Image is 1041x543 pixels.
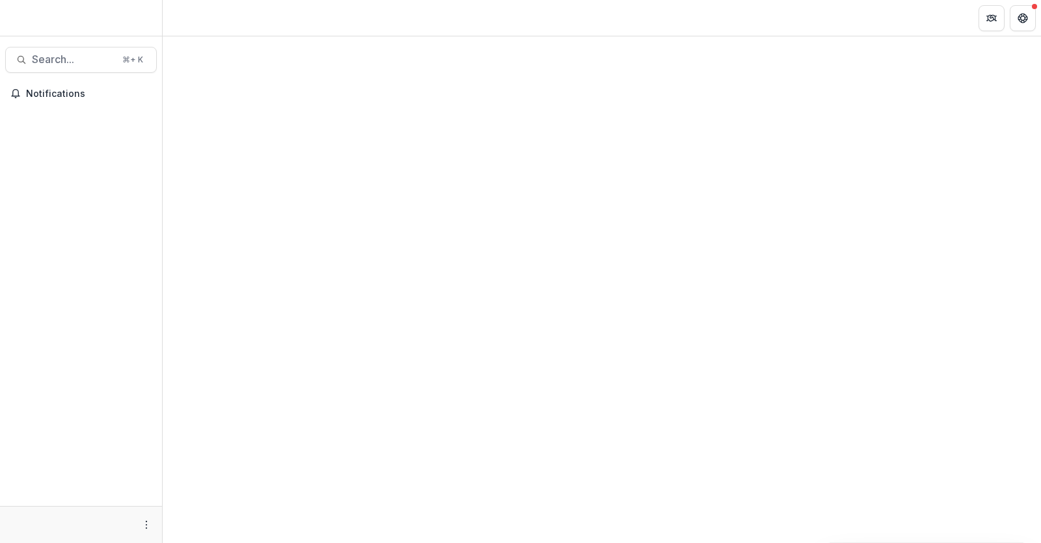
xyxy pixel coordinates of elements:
[1010,5,1036,31] button: Get Help
[26,88,152,99] span: Notifications
[32,53,115,66] span: Search...
[120,53,146,67] div: ⌘ + K
[5,83,157,104] button: Notifications
[139,517,154,533] button: More
[979,5,1005,31] button: Partners
[5,47,157,73] button: Search...
[168,8,223,27] nav: breadcrumb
